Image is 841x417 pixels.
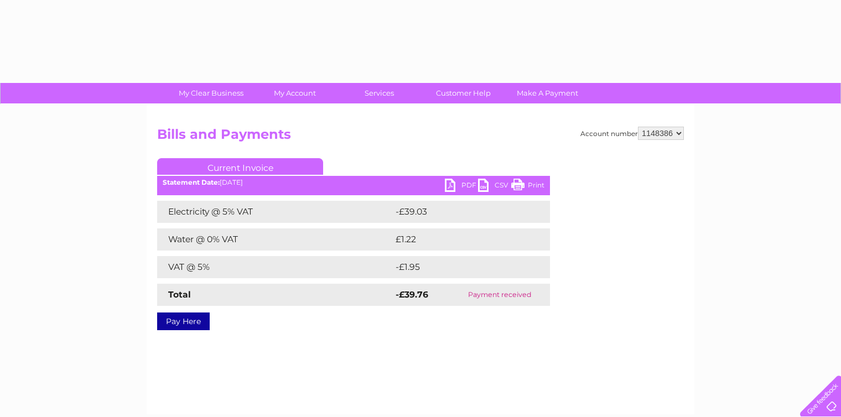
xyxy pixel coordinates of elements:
a: My Clear Business [165,83,257,103]
strong: Total [168,289,191,300]
a: Current Invoice [157,158,323,175]
div: [DATE] [157,179,550,186]
td: Electricity @ 5% VAT [157,201,393,223]
h2: Bills and Payments [157,127,684,148]
td: VAT @ 5% [157,256,393,278]
td: Payment received [449,284,550,306]
a: CSV [478,179,511,195]
a: PDF [445,179,478,195]
td: Water @ 0% VAT [157,228,393,251]
strong: -£39.76 [396,289,428,300]
a: Make A Payment [502,83,593,103]
a: Customer Help [418,83,509,103]
a: Pay Here [157,312,210,330]
a: My Account [250,83,341,103]
td: £1.22 [393,228,522,251]
a: Services [334,83,425,103]
td: -£1.95 [393,256,526,278]
td: -£39.03 [393,201,529,223]
b: Statement Date: [163,178,220,186]
div: Account number [580,127,684,140]
a: Print [511,179,544,195]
